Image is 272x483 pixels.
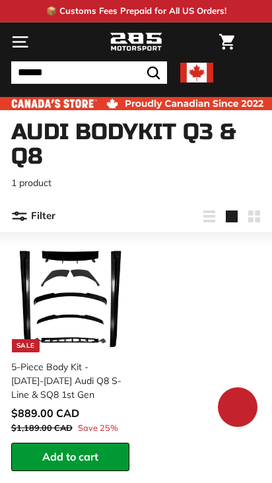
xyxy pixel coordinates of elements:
inbox-online-store-chat: Shopify online store chat [214,387,261,430]
span: $1,189.00 CAD [11,422,73,433]
p: 📦 Customs Fees Prepaid for All US Orders! [46,5,226,18]
a: Cart [213,23,241,61]
img: Logo_285_Motorsport_areodynamics_components [110,31,162,53]
div: Sale [12,339,40,352]
h1: Audi Bodykit Q3 & Q8 [11,120,261,170]
div: 5-Piece Body Kit - [DATE]-[DATE] Audi Q8 S-Line & SQ8 1st Gen [11,360,121,402]
p: 1 product [11,176,261,190]
span: $889.00 CAD [11,406,79,420]
button: Add to cart [11,443,129,471]
a: Sale 5-Piece Body Kit - [DATE]-[DATE] Audi Q8 S-Line & SQ8 1st Gen Save 25% [11,239,129,443]
span: Save 25% [78,422,118,434]
span: Add to cart [42,450,98,463]
button: Filter [11,201,55,232]
input: Search [11,61,167,84]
